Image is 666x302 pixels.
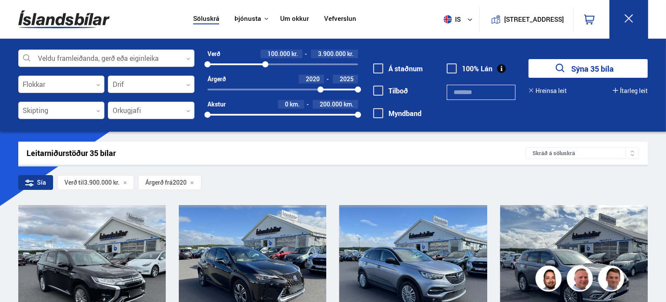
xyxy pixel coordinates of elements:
img: nhp88E3Fdnt1Opn2.png [537,267,563,293]
img: G0Ugv5HjCgRt.svg [18,5,110,33]
button: Hreinsa leit [529,87,567,94]
label: Myndband [373,110,422,117]
span: km. [290,101,300,108]
button: Þjónusta [234,15,261,23]
a: Um okkur [280,15,309,24]
span: Árgerð frá [145,179,173,186]
a: Söluskrá [193,15,219,24]
span: kr. [347,50,354,57]
a: Vefverslun [324,15,356,24]
label: 100% Lán [447,65,492,73]
button: [STREET_ADDRESS] [508,16,561,23]
span: 0 [285,100,288,108]
button: Ítarleg leit [613,87,648,94]
div: Leitarniðurstöður 35 bílar [27,149,526,158]
button: Sýna 35 bíla [529,59,648,78]
span: is [440,15,462,23]
span: 2020 [306,75,320,83]
img: FbJEzSuNWCJXmdc-.webp [599,267,626,293]
div: Árgerð [207,76,226,83]
a: [STREET_ADDRESS] [484,7,569,32]
div: Akstur [207,101,226,108]
span: 2020 [173,179,187,186]
label: Tilboð [373,87,408,95]
div: Skráð á söluskrá [525,147,639,159]
div: Verð [207,50,220,57]
button: Open LiveChat chat widget [7,3,33,30]
label: Á staðnum [373,65,423,73]
span: 3.900.000 [318,50,346,58]
button: is [440,7,479,32]
span: 3.900.000 kr. [84,179,120,186]
span: 200.000 [320,100,342,108]
div: Sía [18,175,53,190]
span: 2025 [340,75,354,83]
img: siFngHWaQ9KaOqBr.png [568,267,594,293]
span: Verð til [64,179,84,186]
span: km. [344,101,354,108]
img: svg+xml;base64,PHN2ZyB4bWxucz0iaHR0cDovL3d3dy53My5vcmcvMjAwMC9zdmciIHdpZHRoPSI1MTIiIGhlaWdodD0iNT... [444,15,452,23]
span: kr. [291,50,298,57]
span: 100.000 [268,50,290,58]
